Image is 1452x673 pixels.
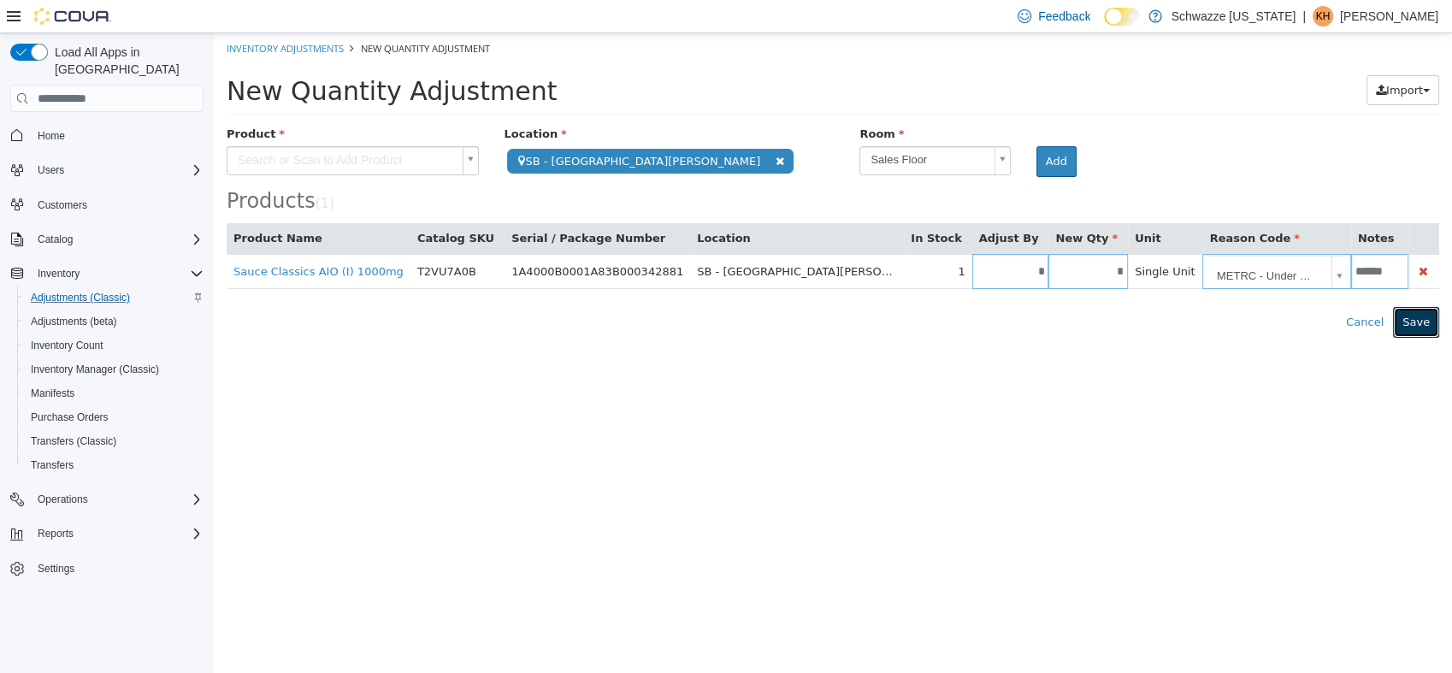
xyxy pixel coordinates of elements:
[1302,6,1306,27] p: |
[31,458,74,472] span: Transfers
[1316,6,1331,27] span: KH
[3,487,210,511] button: Operations
[298,197,455,214] button: Serial / Package Number
[646,94,690,107] span: Room
[1340,6,1438,27] p: [PERSON_NAME]
[1172,50,1209,63] span: Import
[841,198,904,211] span: New Qty
[147,9,276,21] span: New Quantity Adjustment
[24,431,123,452] a: Transfers (Classic)
[993,222,1134,255] a: METRC - Under Sold
[1104,8,1140,26] input: Dark Mode
[31,194,204,215] span: Customers
[38,233,73,246] span: Catalog
[17,405,210,429] button: Purchase Orders
[993,222,1112,257] span: METRC - Under Sold
[17,334,210,357] button: Inventory Count
[995,198,1085,211] span: Reason Code
[31,558,204,579] span: Settings
[1201,228,1218,248] button: Delete Product
[1153,42,1225,73] button: Import
[17,381,210,405] button: Manifests
[293,115,580,140] span: SB - [GEOGRAPHIC_DATA][PERSON_NAME]
[13,156,102,180] span: Products
[921,232,982,245] span: Single Unit
[31,124,204,145] span: Home
[17,453,210,477] button: Transfers
[31,195,94,215] a: Customers
[13,43,343,73] span: New Quantity Adjustment
[697,197,751,214] button: In Stock
[24,455,80,475] a: Transfers
[197,221,291,256] td: T2VU7A0B
[31,387,74,400] span: Manifests
[24,335,204,356] span: Inventory Count
[291,94,353,107] span: Location
[31,263,204,284] span: Inventory
[38,267,80,280] span: Inventory
[1104,26,1105,27] span: Dark Mode
[24,359,166,380] a: Inventory Manager (Classic)
[3,158,210,182] button: Users
[483,232,791,245] span: SB - [GEOGRAPHIC_DATA][PERSON_NAME] (Sales Floor)
[24,311,204,332] span: Adjustments (beta)
[13,9,130,21] a: Inventory Adjustments
[31,339,103,352] span: Inventory Count
[13,94,71,107] span: Product
[24,311,124,332] a: Adjustments (beta)
[3,522,210,546] button: Reports
[38,493,88,506] span: Operations
[24,431,204,452] span: Transfers (Classic)
[3,192,210,217] button: Customers
[13,113,265,142] a: Search or Scan to Add Product
[291,221,476,256] td: 1A4000B0001A83B000342881
[31,410,109,424] span: Purchase Orders
[921,197,950,214] button: Unit
[20,197,112,214] button: Product Name
[17,429,210,453] button: Transfers (Classic)
[48,44,204,78] span: Load All Apps in [GEOGRAPHIC_DATA]
[24,287,204,308] span: Adjustments (Classic)
[107,162,115,178] span: 1
[38,198,87,212] span: Customers
[31,229,80,250] button: Catalog
[38,562,74,576] span: Settings
[204,197,284,214] button: Catalog SKU
[34,8,111,25] img: Cova
[31,434,116,448] span: Transfers (Classic)
[102,162,121,178] small: ( )
[31,263,86,284] button: Inventory
[31,229,204,250] span: Catalog
[24,383,204,404] span: Manifests
[765,197,829,214] button: Adjust By
[24,407,115,428] a: Purchase Orders
[31,558,81,579] a: Settings
[1144,197,1183,214] button: Notes
[24,335,110,356] a: Inventory Count
[3,556,210,581] button: Settings
[20,232,190,245] a: Sauce Classics AIO (I) 1000mg
[24,359,204,380] span: Inventory Manager (Classic)
[646,113,796,142] a: Sales Floor
[24,407,204,428] span: Purchase Orders
[10,115,204,625] nav: Complex example
[1179,274,1225,304] button: Save
[31,523,204,544] span: Reports
[823,113,863,144] button: Add
[31,160,204,180] span: Users
[38,163,64,177] span: Users
[31,291,130,304] span: Adjustments (Classic)
[24,455,204,475] span: Transfers
[31,523,80,544] button: Reports
[483,197,540,214] button: Location
[1123,274,1179,304] button: Cancel
[646,114,773,140] span: Sales Floor
[14,114,242,141] span: Search or Scan to Add Product
[31,160,71,180] button: Users
[17,310,210,334] button: Adjustments (beta)
[24,287,137,308] a: Adjustments (Classic)
[3,122,210,147] button: Home
[24,383,81,404] a: Manifests
[38,527,74,540] span: Reports
[31,363,159,376] span: Inventory Manager (Classic)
